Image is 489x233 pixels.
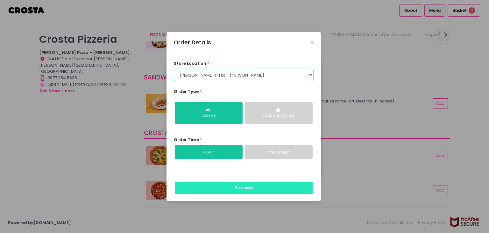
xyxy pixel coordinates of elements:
[245,145,313,160] a: Pre-Order
[174,88,199,94] span: Order Type
[310,41,314,44] button: Close
[174,137,199,143] span: Order Time
[174,60,206,66] span: store location
[249,113,308,119] div: Click and Collect
[175,145,243,160] a: ASAP
[174,38,211,47] div: Order Details
[179,113,238,119] div: Delivery
[175,182,313,194] button: Proceed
